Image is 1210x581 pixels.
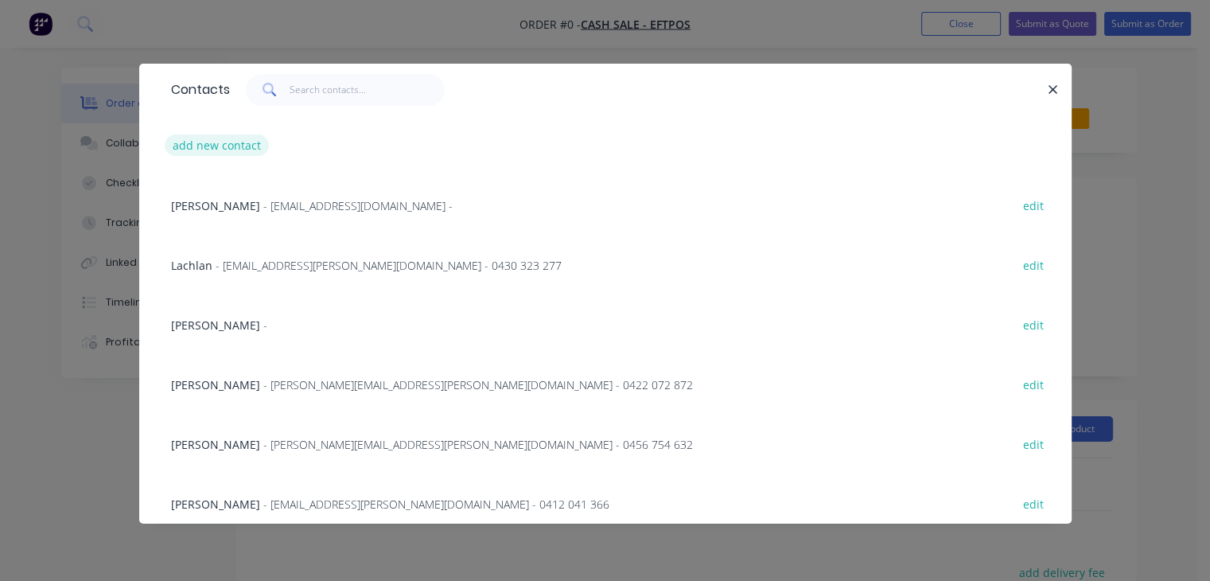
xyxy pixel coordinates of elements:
[263,198,453,213] span: - [EMAIL_ADDRESS][DOMAIN_NAME] -
[216,258,562,273] span: - [EMAIL_ADDRESS][PERSON_NAME][DOMAIN_NAME] - 0430 323 277
[171,258,212,273] span: Lachlan
[171,497,260,512] span: [PERSON_NAME]
[171,377,260,392] span: [PERSON_NAME]
[1015,194,1052,216] button: edit
[263,437,693,452] span: - [PERSON_NAME][EMAIL_ADDRESS][PERSON_NAME][DOMAIN_NAME] - 0456 754 632
[1015,433,1052,454] button: edit
[263,318,267,333] span: -
[171,437,260,452] span: [PERSON_NAME]
[1015,314,1052,335] button: edit
[1015,373,1052,395] button: edit
[1015,254,1052,275] button: edit
[171,198,260,213] span: [PERSON_NAME]
[163,64,230,115] div: Contacts
[1015,493,1052,514] button: edit
[290,74,445,106] input: Search contacts...
[165,135,270,156] button: add new contact
[263,497,609,512] span: - [EMAIL_ADDRESS][PERSON_NAME][DOMAIN_NAME] - 0412 041 366
[263,377,693,392] span: - [PERSON_NAME][EMAIL_ADDRESS][PERSON_NAME][DOMAIN_NAME] - 0422 072 872
[171,318,260,333] span: [PERSON_NAME]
